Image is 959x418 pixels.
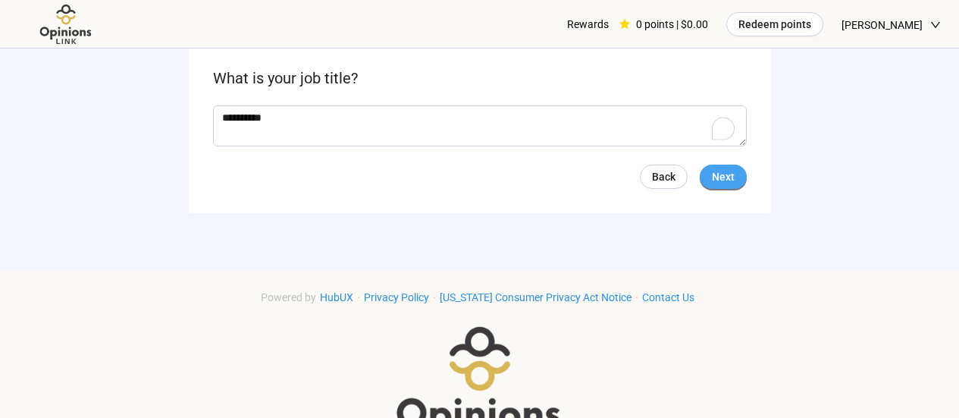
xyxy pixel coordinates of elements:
span: Back [652,168,675,185]
div: · · · [261,289,698,306]
span: [PERSON_NAME] [841,1,923,49]
a: Contact Us [638,291,698,303]
p: What is your job title? [213,67,747,90]
span: Powered by [261,291,316,303]
button: Redeem points [726,12,823,36]
a: Privacy Policy [360,291,433,303]
a: [US_STATE] Consumer Privacy Act Notice [436,291,635,303]
span: star [619,19,630,30]
a: HubUX [316,291,357,303]
a: Back [640,165,688,189]
span: Redeem points [738,16,811,33]
textarea: To enrich screen reader interactions, please activate Accessibility in Grammarly extension settings [213,105,747,146]
span: Next [712,168,735,185]
span: down [930,20,941,30]
button: Next [700,165,747,189]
